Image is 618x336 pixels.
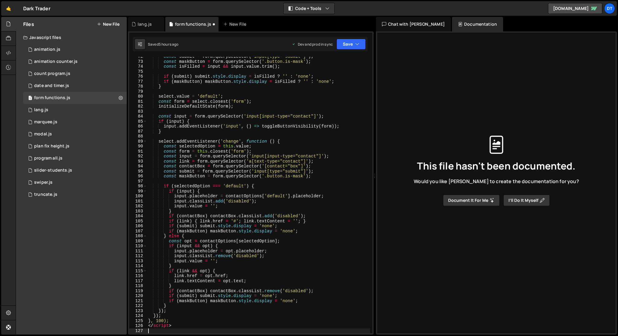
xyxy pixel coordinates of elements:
[23,21,34,27] h2: Files
[129,164,147,169] div: 94
[129,149,147,154] div: 91
[34,180,53,185] div: swiper.js
[129,114,147,119] div: 84
[129,214,147,219] div: 104
[129,144,147,149] div: 90
[129,263,147,269] div: 114
[34,71,70,76] div: count program.js
[129,269,147,274] div: 115
[129,179,147,184] div: 97
[148,42,179,47] div: Saved
[34,119,57,125] div: marquee.js
[34,107,48,113] div: lang.js
[129,313,147,318] div: 124
[34,83,69,89] div: date and timer.js
[23,152,127,164] div: 13586/34534.js
[129,254,147,259] div: 112
[129,129,147,134] div: 87
[23,56,127,68] div: 13586/34200.js
[129,89,147,94] div: 79
[223,21,249,27] div: New File
[129,273,147,279] div: 116
[129,134,147,139] div: 88
[23,44,127,56] div: 13586/34188.js
[129,289,147,294] div: 119
[129,328,147,334] div: 127
[292,42,333,47] div: Dev and prod in sync
[129,79,147,84] div: 77
[129,84,147,89] div: 78
[23,176,127,189] div: 13586/34186.js
[16,31,127,44] div: Javascript files
[129,249,147,254] div: 111
[34,47,60,52] div: animation.js
[1,1,16,16] a: 🤙
[129,154,147,159] div: 92
[23,5,50,12] div: Dark Trader
[129,279,147,284] div: 117
[417,161,575,171] span: This file hasn't been documented.
[97,22,119,27] button: New File
[129,209,147,214] div: 103
[414,178,579,185] span: Would you like [PERSON_NAME] to create the documentation for you?
[34,95,70,101] div: form functions.js
[23,189,127,201] div: 13586/35280.js
[159,42,179,47] div: 5 hours ago
[23,104,127,116] div: 13586/34761.js
[129,244,147,249] div: 110
[503,195,550,206] button: I’ll do it myself
[129,259,147,264] div: 113
[129,303,147,309] div: 122
[138,21,152,27] div: lang.js
[129,74,147,79] div: 76
[129,54,147,59] div: 72
[129,318,147,324] div: 125
[129,194,147,199] div: 100
[129,204,147,209] div: 102
[34,144,69,149] div: plan fix height.js
[452,17,503,31] div: Documentation
[23,92,127,104] div: 13586/34182.js
[23,128,127,140] div: 13586/34183.js
[129,283,147,289] div: 118
[129,299,147,304] div: 121
[23,140,127,152] div: 13586/34178.js
[129,64,147,69] div: 74
[129,224,147,229] div: 106
[34,156,62,161] div: program all.js
[129,159,147,164] div: 93
[129,309,147,314] div: 123
[129,323,147,328] div: 126
[443,195,500,206] button: Document it for me
[376,17,451,31] div: Chat with [PERSON_NAME]
[28,96,32,101] span: 1
[129,99,147,104] div: 81
[129,104,147,109] div: 82
[34,59,78,64] div: animation counter.js
[129,59,147,64] div: 73
[23,116,127,128] div: 13586/34201.js
[129,219,147,224] div: 105
[129,109,147,114] div: 83
[548,3,602,14] a: [DOMAIN_NAME]
[129,174,147,179] div: 96
[23,80,127,92] div: 13586/34526.js
[604,3,615,14] a: DT
[336,39,366,50] button: Save
[23,68,127,80] div: 13586/34533.js
[129,124,147,129] div: 86
[129,239,147,244] div: 109
[129,119,147,124] div: 85
[129,184,147,189] div: 98
[129,199,147,204] div: 101
[129,293,147,299] div: 120
[175,21,211,27] div: form functions.js
[34,192,57,197] div: truncate.js
[23,164,127,176] div: 13586/35181.js
[129,94,147,99] div: 80
[129,189,147,194] div: 99
[284,3,334,14] button: Code + Tools
[34,168,72,173] div: slider-students.js
[129,234,147,239] div: 108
